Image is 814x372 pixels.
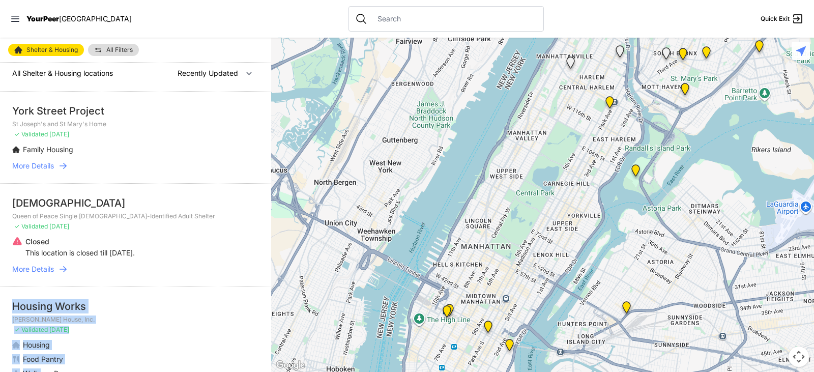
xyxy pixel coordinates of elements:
[371,14,537,24] input: Search
[88,44,139,56] a: All Filters
[629,164,642,181] div: Keener Men's Shelter
[443,304,456,320] div: Antonio Olivieri Drop-in Center
[564,56,577,73] div: Queen of Peace Single Female-Identified Adult Shelter
[23,355,63,363] span: Food Pantry
[441,305,453,322] div: ServiceLine
[12,161,259,171] a: More Details
[23,340,50,349] span: Housing
[761,15,790,23] span: Quick Exit
[700,46,713,63] div: Hunts Point Multi-Service Center
[49,130,69,138] span: [DATE]
[12,264,259,274] a: More Details
[761,13,804,25] a: Quick Exit
[49,326,69,333] span: [DATE]
[660,47,673,64] div: Queen of Peace Single Male-Identified Adult Shelter
[25,237,135,247] p: Closed
[503,339,516,355] div: 30th Street Intake Center for Men
[12,120,259,128] p: St Joseph's and St Mary's Home
[789,347,809,367] button: Map camera controls
[23,145,73,154] span: Family Housing
[14,326,48,333] span: ✓ Validated
[677,48,689,64] div: The Bronx Pride Center
[12,264,54,274] span: More Details
[26,16,132,22] a: YourPeer[GEOGRAPHIC_DATA]
[14,130,48,138] span: ✓ Validated
[274,359,307,372] img: Google
[274,359,307,372] a: Open this area in Google Maps (opens a new window)
[26,47,78,53] span: Shelter & Housing
[25,248,135,258] p: This location is closed till [DATE].
[8,44,84,56] a: Shelter & Housing
[603,96,616,112] div: Bailey House, Inc.
[12,69,113,77] span: All Shelter & Housing locations
[12,299,259,313] div: Housing Works
[12,104,259,118] div: York Street Project
[59,14,132,23] span: [GEOGRAPHIC_DATA]
[12,161,54,171] span: More Details
[614,45,626,62] div: Upper West Side, Closed
[753,40,766,56] div: Living Room 24-Hour Drop-In Center
[106,47,133,53] span: All Filters
[49,222,69,230] span: [DATE]
[12,316,259,324] p: [PERSON_NAME] House, Inc.
[482,321,495,337] div: Mainchance Adult Drop-in Center
[26,14,59,23] span: YourPeer
[620,301,633,318] div: Queens - Main Office
[12,212,259,220] p: Queen of Peace Single [DEMOGRAPHIC_DATA]-Identified Adult Shelter
[12,196,259,210] div: [DEMOGRAPHIC_DATA]
[14,222,48,230] span: ✓ Validated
